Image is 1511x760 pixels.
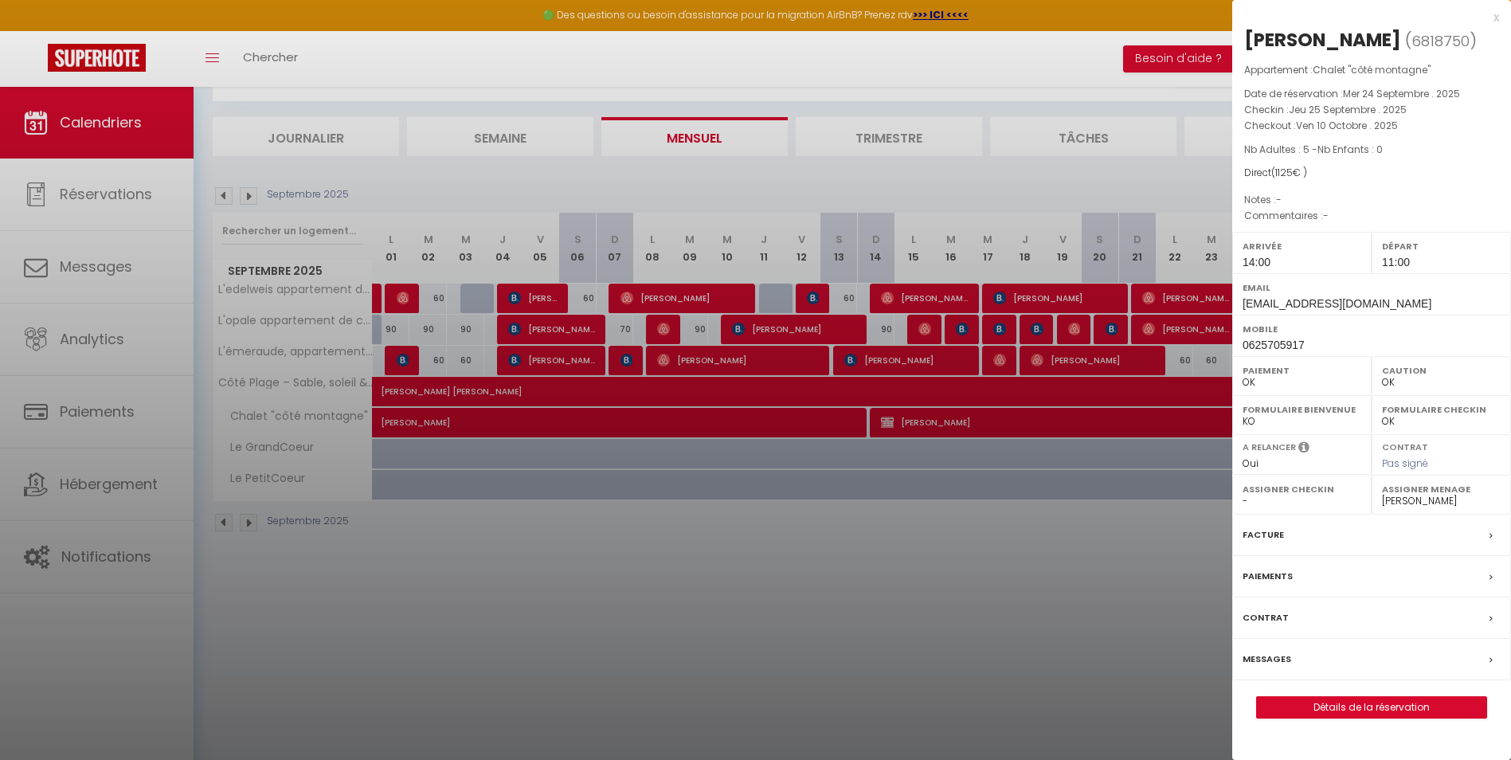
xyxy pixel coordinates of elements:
[1298,441,1309,458] i: Sélectionner OUI si vous souhaiter envoyer les séquences de messages post-checkout
[1323,209,1329,222] span: -
[1382,402,1501,417] label: Formulaire Checkin
[1243,339,1305,351] span: 0625705917
[1244,102,1499,118] p: Checkin :
[1382,362,1501,378] label: Caution
[1313,63,1431,76] span: Chalet "côté montagne"
[1343,87,1460,100] span: Mer 24 Septembre . 2025
[1232,8,1499,27] div: x
[1317,143,1383,156] span: Nb Enfants : 0
[1243,481,1361,497] label: Assigner Checkin
[1296,119,1398,132] span: Ven 10 Octobre . 2025
[1382,456,1428,470] span: Pas signé
[1244,208,1499,224] p: Commentaires :
[1405,29,1477,52] span: ( )
[1244,86,1499,102] p: Date de réservation :
[1257,697,1486,718] a: Détails de la réservation
[1243,297,1431,310] span: [EMAIL_ADDRESS][DOMAIN_NAME]
[1243,362,1361,378] label: Paiement
[1382,481,1501,497] label: Assigner Menage
[1243,568,1293,585] label: Paiements
[1243,256,1270,268] span: 14:00
[1256,696,1487,719] button: Détails de la réservation
[1243,238,1361,254] label: Arrivée
[1243,609,1289,626] label: Contrat
[1243,402,1361,417] label: Formulaire Bienvenue
[1244,62,1499,78] p: Appartement :
[1243,441,1296,454] label: A relancer
[1244,118,1499,134] p: Checkout :
[1243,527,1284,543] label: Facture
[1244,166,1499,181] div: Direct
[1382,441,1428,451] label: Contrat
[1243,651,1291,668] label: Messages
[1276,193,1282,206] span: -
[1244,143,1383,156] span: Nb Adultes : 5 -
[1271,166,1307,179] span: ( € )
[1275,166,1293,179] span: 1125
[1411,31,1470,51] span: 6818750
[1382,238,1501,254] label: Départ
[1289,103,1407,116] span: Jeu 25 Septembre . 2025
[1243,321,1501,337] label: Mobile
[1244,27,1401,53] div: [PERSON_NAME]
[1382,256,1410,268] span: 11:00
[1243,280,1501,296] label: Email
[1244,192,1499,208] p: Notes :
